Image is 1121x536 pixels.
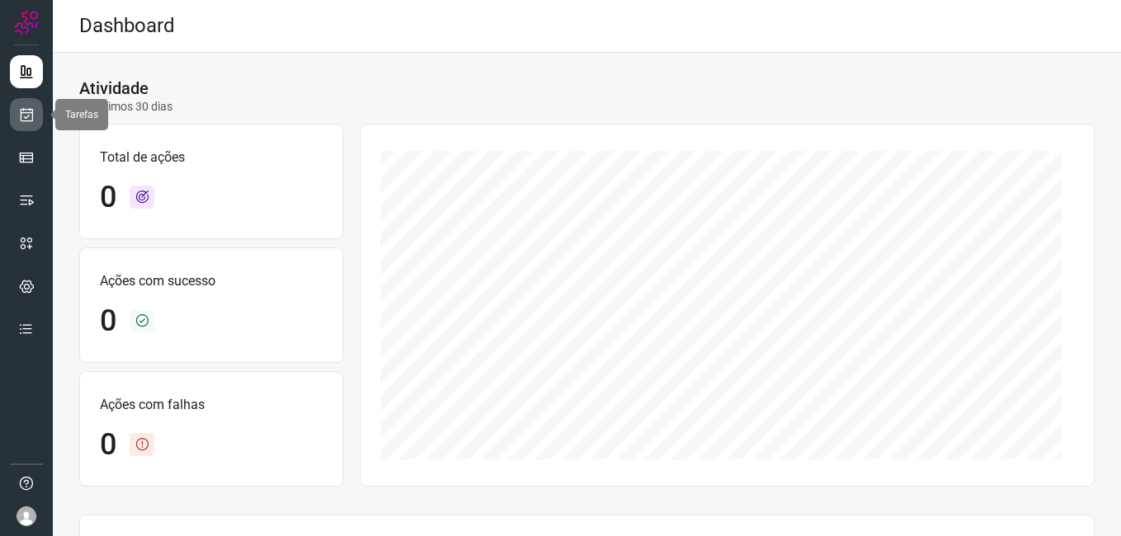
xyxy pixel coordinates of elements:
[100,395,323,415] p: Ações com falhas
[100,303,116,339] h1: 0
[79,98,173,115] p: Últimos 30 dias
[65,109,98,120] span: Tarefas
[100,148,323,167] p: Total de ações
[79,14,175,38] h2: Dashboard
[79,78,149,98] h3: Atividade
[100,427,116,463] h1: 0
[14,10,39,35] img: Logo
[17,506,36,526] img: avatar-user-boy.jpg
[100,271,323,291] p: Ações com sucesso
[100,180,116,215] h1: 0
